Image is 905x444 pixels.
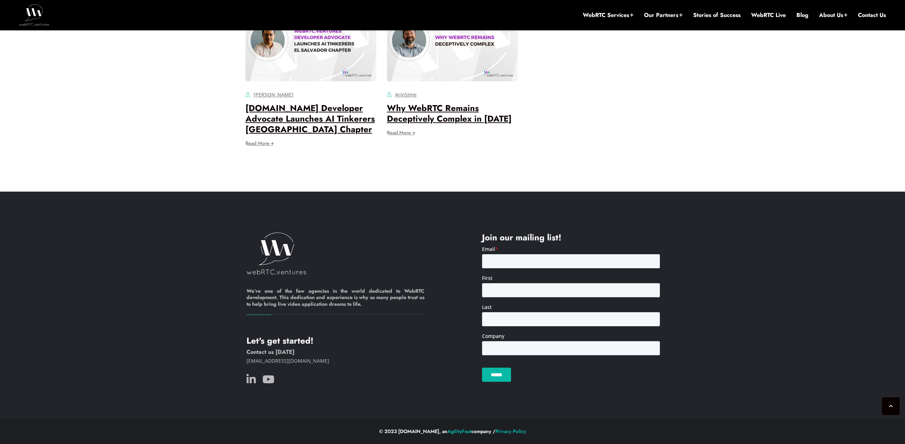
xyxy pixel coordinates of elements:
a: Contact us [DATE] [246,348,295,356]
iframe: Form 0 [482,246,660,394]
a: Privacy Policy [495,428,526,435]
a: About Us [819,11,847,19]
span: © 2023 [DOMAIN_NAME], an company / [379,428,526,435]
a: Read More + [245,141,274,146]
a: Contact Us [858,11,886,19]
h4: Join our mailing list! [482,232,660,243]
img: WebRTC.ventures [19,4,49,25]
a: AgilityFeat [447,428,471,435]
a: [PERSON_NAME] [254,91,294,98]
h4: Let's get started! [246,335,424,346]
a: Why WebRTC Remains Deceptively Complex in [DATE] [387,102,512,125]
a: ArinSime [395,91,417,98]
a: Our Partners [644,11,683,19]
h6: We’re one of the few agencies in the world dedicated to WebRTC development. This dedication and e... [246,288,424,315]
a: WebRTC Live [751,11,786,19]
a: Stories of Success [693,11,741,19]
a: WebRTC Services [583,11,633,19]
a: [EMAIL_ADDRESS][DOMAIN_NAME] [246,357,329,364]
a: Blog [796,11,808,19]
a: [DOMAIN_NAME] Developer Advocate Launches AI Tinkerers [GEOGRAPHIC_DATA] Chapter [245,102,375,135]
a: Read More + [387,130,416,135]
